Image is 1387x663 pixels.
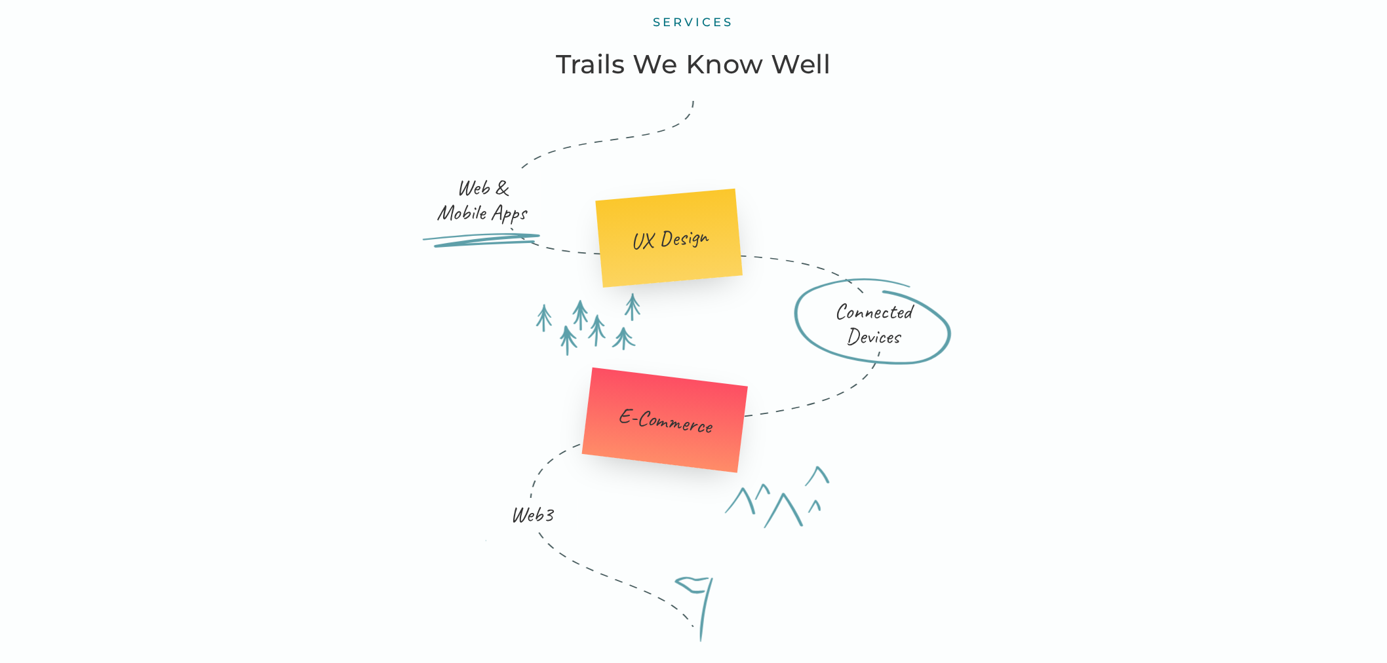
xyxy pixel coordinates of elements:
div: UX Design [630,223,709,254]
div: Web & Mobile Apps [423,171,541,228]
h3: Trails We Know Well [556,43,831,85]
div: Web3 [486,498,577,530]
div: E-Commerce [617,402,713,438]
h2: services [654,15,734,30]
